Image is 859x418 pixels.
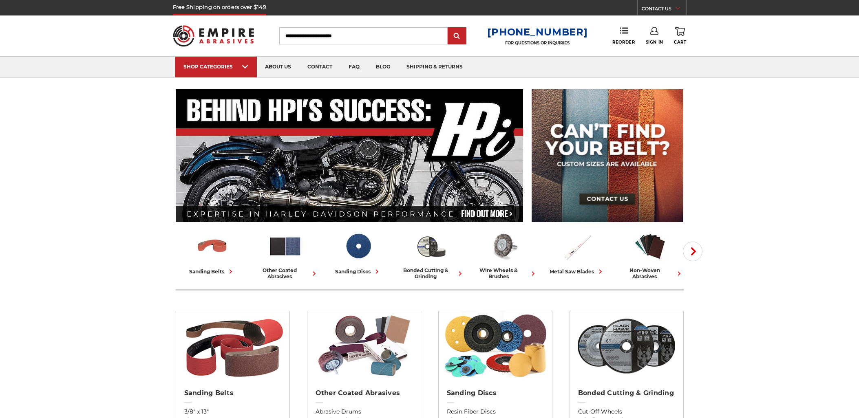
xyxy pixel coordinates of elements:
h2: Bonded Cutting & Grinding [578,389,675,397]
a: sanding discs [325,229,391,276]
input: Submit [449,28,465,44]
div: metal saw blades [550,267,605,276]
a: sanding belts [179,229,245,276]
span: Sign In [646,40,663,45]
img: Metal Saw Blades [560,229,594,263]
img: Banner for an interview featuring Horsepower Inc who makes Harley performance upgrades featured o... [176,89,523,222]
span: Cart [674,40,686,45]
a: about us [257,57,299,77]
button: Next [683,242,702,261]
a: metal saw blades [544,229,610,276]
h2: Sanding Belts [184,389,281,397]
a: blog [368,57,398,77]
a: other coated abrasives [252,229,318,279]
img: Non-woven Abrasives [633,229,667,263]
a: [PHONE_NUMBER] [487,26,587,38]
span: Reorder [612,40,635,45]
h2: Other Coated Abrasives [316,389,413,397]
h2: Sanding Discs [447,389,544,397]
div: wire wheels & brushes [471,267,537,279]
img: Sanding Discs [341,229,375,263]
p: FOR QUESTIONS OR INQUIRIES [487,40,587,46]
img: Bonded Cutting & Grinding [574,311,679,381]
a: shipping & returns [398,57,471,77]
div: bonded cutting & grinding [398,267,464,279]
img: Empire Abrasives [173,20,254,52]
a: Cut-Off Wheels [578,407,675,416]
img: Sanding Belts [180,311,285,381]
a: non-woven abrasives [617,229,683,279]
div: sanding belts [189,267,235,276]
a: 3/8" x 13" [184,407,281,416]
img: Other Coated Abrasives [268,229,302,263]
div: non-woven abrasives [617,267,683,279]
a: contact [299,57,340,77]
a: wire wheels & brushes [471,229,537,279]
img: Sanding Belts [195,229,229,263]
div: SHOP CATEGORIES [183,64,249,70]
a: faq [340,57,368,77]
a: Resin Fiber Discs [447,407,544,416]
a: Cart [674,27,686,45]
img: Wire Wheels & Brushes [487,229,521,263]
a: bonded cutting & grinding [398,229,464,279]
a: CONTACT US [642,4,686,15]
a: Reorder [612,27,635,44]
a: Abrasive Drums [316,407,413,416]
img: promo banner for custom belts. [532,89,683,222]
div: other coated abrasives [252,267,318,279]
div: sanding discs [335,267,381,276]
img: Bonded Cutting & Grinding [414,229,448,263]
img: Sanding Discs [442,311,548,381]
img: Other Coated Abrasives [311,311,417,381]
